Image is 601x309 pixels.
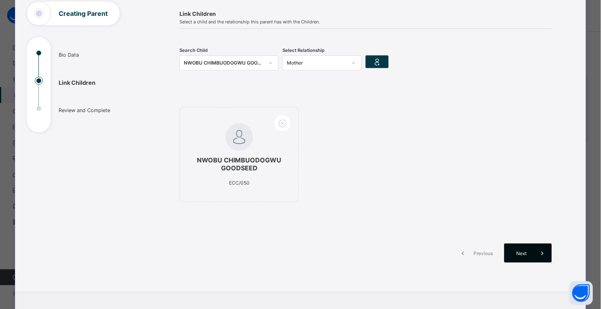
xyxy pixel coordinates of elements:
div: NWOBU CHIMBUODOGWU GOODSEED [184,59,264,67]
button: Open asap [569,281,593,305]
span: Select Relationship [282,48,324,53]
span: Select a child and the relationship this parent has with the Children. [179,19,552,25]
span: Search Child [179,48,208,53]
span: ECC/050 [229,180,250,186]
span: Next [510,250,533,256]
span: NWOBU CHIMBUODOGWU GOODSEED [196,156,282,172]
span: Link Children [179,10,552,17]
h1: Creating Parent [59,10,108,17]
span: Previous [472,250,494,256]
div: Mother [287,60,347,66]
img: default.svg [225,123,253,151]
